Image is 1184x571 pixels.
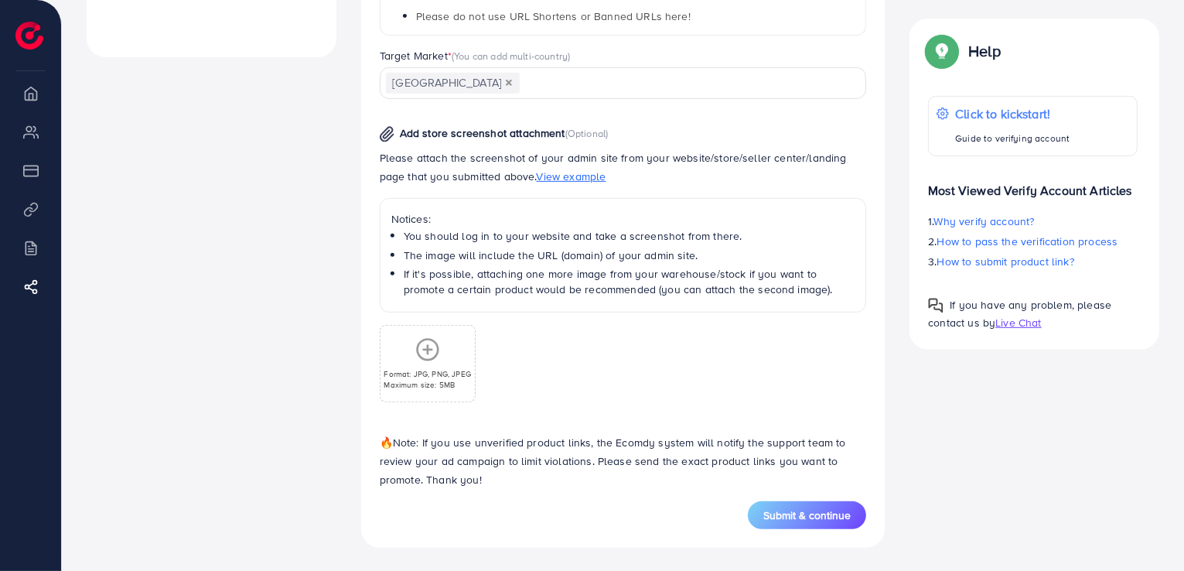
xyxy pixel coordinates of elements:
[928,252,1138,271] p: 3.
[380,67,867,99] div: Search for option
[955,104,1070,123] p: Click to kickstart!
[384,368,471,379] p: Format: JPG, PNG, JPEG
[416,9,691,24] span: Please do not use URL Shortens or Banned URLs here!
[15,22,43,50] img: logo
[1118,501,1172,559] iframe: Chat
[928,212,1138,231] p: 1.
[404,228,855,244] li: You should log in to your website and take a screenshot from there.
[505,79,513,87] button: Deselect Pakistan
[380,126,394,142] img: img
[380,435,393,450] span: 🔥
[380,149,867,186] p: Please attach the screenshot of your admin site from your website/store/seller center/landing pag...
[380,48,571,63] label: Target Market
[452,49,570,63] span: (You can add multi-country)
[748,501,866,529] button: Submit & continue
[928,298,943,313] img: Popup guide
[928,297,1111,330] span: If you have any problem, please contact us by
[955,129,1070,148] p: Guide to verifying account
[928,37,956,65] img: Popup guide
[937,234,1118,249] span: How to pass the verification process
[391,210,855,228] p: Notices:
[968,42,1001,60] p: Help
[380,433,867,489] p: Note: If you use unverified product links, the Ecomdy system will notify the support team to revi...
[404,266,855,298] li: If it's possible, attaching one more image from your warehouse/stock if you want to promote a cer...
[937,254,1074,269] span: How to submit product link?
[521,72,847,96] input: Search for option
[404,248,855,263] li: The image will include the URL (domain) of your admin site.
[928,169,1138,200] p: Most Viewed Verify Account Articles
[386,73,520,94] span: [GEOGRAPHIC_DATA]
[995,315,1041,330] span: Live Chat
[537,169,606,184] span: View example
[384,379,471,390] p: Maximum size: 5MB
[934,214,1035,229] span: Why verify account?
[763,508,851,523] span: Submit & continue
[565,126,609,140] span: (Optional)
[400,125,565,141] span: Add store screenshot attachment
[928,232,1138,251] p: 2.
